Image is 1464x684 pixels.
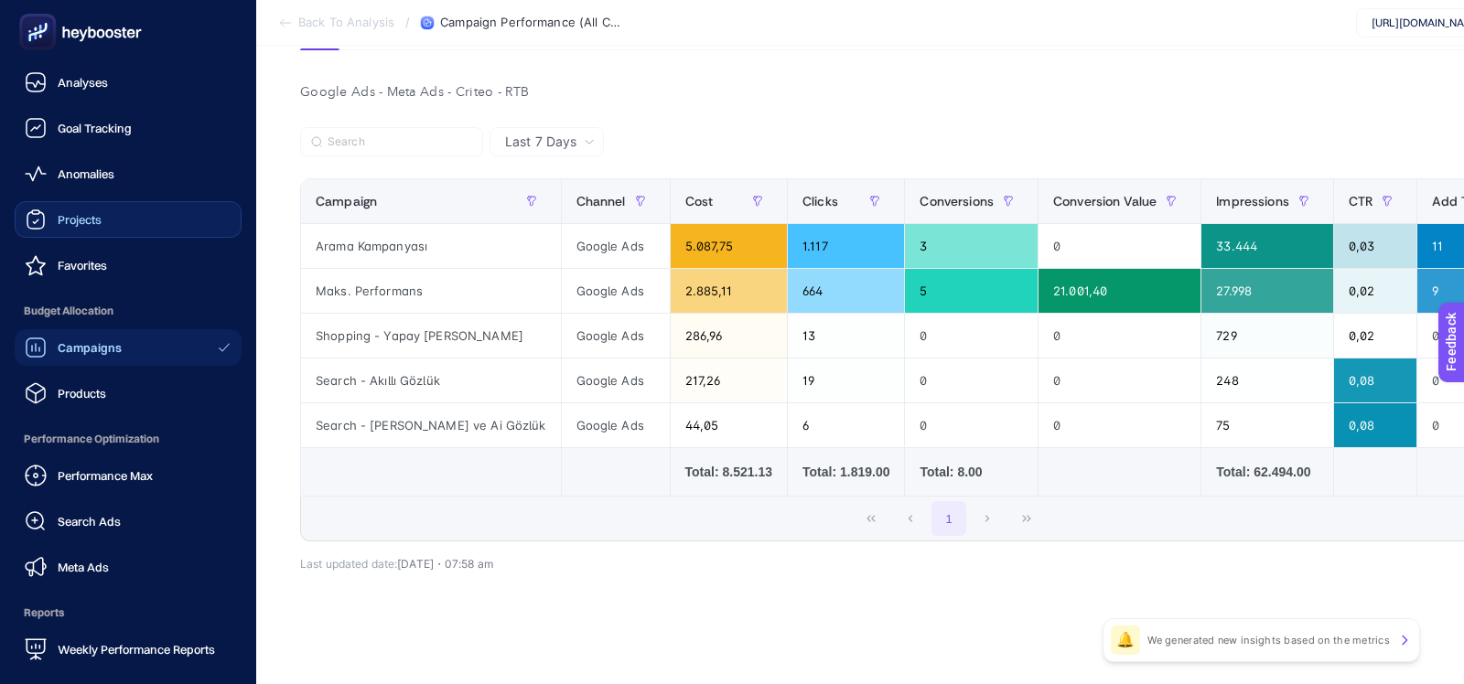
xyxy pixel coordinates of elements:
div: 75 [1201,403,1333,447]
div: 0 [905,403,1038,447]
span: Goal Tracking [58,121,132,135]
span: Favorites [58,258,107,273]
div: Arama Kampanyası [301,224,561,268]
span: Weekly Performance Reports [58,642,215,657]
div: 0,08 [1334,358,1416,402]
div: Google Ads [562,358,670,402]
span: CTR [1349,194,1372,208]
a: Favorites [15,247,242,283]
a: Analyses [15,64,242,101]
span: Performance Optimization [15,421,242,457]
div: 0,08 [1334,403,1416,447]
div: Total: 1.819.00 [802,463,889,481]
div: 19 [788,358,904,402]
div: 3 [905,224,1038,268]
div: Total: 8.00 [920,463,1023,481]
button: 1 [931,501,966,536]
div: Search - [PERSON_NAME] ve Ai Gözlük [301,403,561,447]
span: Anomalies [58,166,114,181]
a: Goal Tracking [15,110,242,146]
div: Search - Akıllı Gözlük [301,358,561,402]
div: Maks. Performans [301,269,561,313]
div: 664 [788,269,904,313]
div: 0 [1039,403,1200,447]
a: Projects [15,201,242,238]
div: 2.885,11 [671,269,787,313]
div: 33.444 [1201,224,1333,268]
div: 🔔 [1111,625,1140,655]
span: Conversion Value [1053,194,1157,208]
div: Total: 8.521.13 [685,463,772,481]
span: Campaigns [58,340,122,355]
div: 0,02 [1334,314,1416,358]
span: Budget Allocation [15,293,242,329]
span: Last updated date: [300,557,397,571]
div: Shopping - Yapay [PERSON_NAME] [301,314,561,358]
a: Meta Ads [15,549,242,585]
div: 0,02 [1334,269,1416,313]
div: 1.117 [788,224,904,268]
div: 248 [1201,358,1333,402]
span: Back To Analysis [298,16,394,30]
div: 0 [1039,314,1200,358]
div: 27.998 [1201,269,1333,313]
div: 217,26 [671,358,787,402]
div: 5 [905,269,1038,313]
span: Projects [58,212,102,227]
div: 0 [905,358,1038,402]
span: / [405,15,410,29]
span: [DATE]・07:58 am [397,557,493,571]
a: Search Ads [15,503,242,540]
p: We generated new insights based on the metrics [1147,633,1390,647]
span: Performance Max [58,468,153,483]
a: Products [15,375,242,411]
span: Campaign [316,194,377,208]
a: Performance Max [15,457,242,494]
span: Analyses [58,75,108,90]
div: 286,96 [671,314,787,358]
span: Last 7 Days [505,133,576,151]
span: Reports [15,594,242,631]
span: Meta Ads [58,560,109,574]
div: 729 [1201,314,1333,358]
div: Total: 62.494.00 [1216,463,1319,481]
div: Google Ads [562,403,670,447]
span: Channel [576,194,626,208]
span: Impressions [1216,194,1289,208]
div: 6 [788,403,904,447]
div: 0 [1039,358,1200,402]
span: Search Ads [58,514,121,529]
div: 44,05 [671,403,787,447]
span: Products [58,386,106,401]
div: 5.087,75 [671,224,787,268]
div: 13 [788,314,904,358]
a: Anomalies [15,155,242,192]
span: Cost [685,194,714,208]
div: 0 [1039,224,1200,268]
a: Campaigns [15,329,242,366]
span: Feedback [11,5,70,20]
div: Google Ads [562,269,670,313]
div: 0 [905,314,1038,358]
div: Google Ads [562,314,670,358]
span: Conversions [920,194,994,208]
input: Search [328,135,472,149]
div: 21.001,40 [1039,269,1200,313]
span: Clicks [802,194,838,208]
div: Google Ads [562,224,670,268]
a: Weekly Performance Reports [15,631,242,668]
div: 0,03 [1334,224,1416,268]
span: Campaign Performance (All Channel) [440,16,623,30]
